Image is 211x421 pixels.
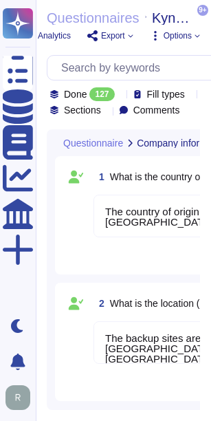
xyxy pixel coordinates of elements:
[101,32,125,40] span: Export
[93,172,104,182] span: 1
[21,30,71,41] button: Analytics
[3,382,40,413] button: user
[63,138,123,148] span: Questionnaire
[133,105,180,115] span: Comments
[38,32,71,40] span: Analytics
[64,105,101,115] span: Sections
[147,89,185,99] span: Fill types
[5,385,30,410] img: user
[93,299,104,308] span: 2
[64,89,87,99] span: Done
[152,11,195,25] span: Kyndryl Questionnaire - Kyndryl Questionnaire
[197,5,208,16] span: 9+
[47,11,140,25] span: Questionnaires
[164,32,192,40] span: Options
[89,87,114,101] div: 127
